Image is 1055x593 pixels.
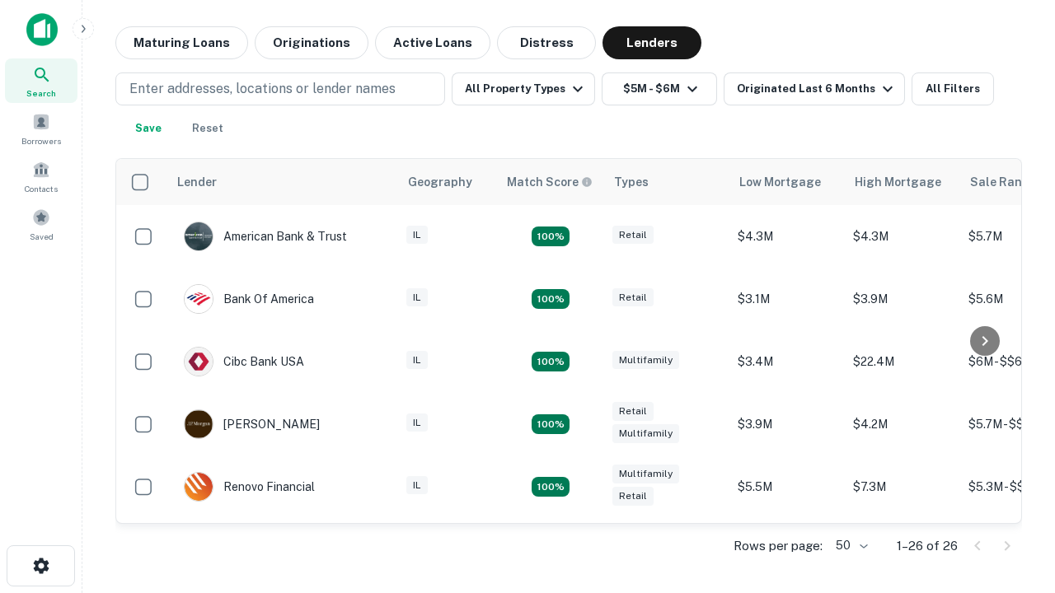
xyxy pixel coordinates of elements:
div: [PERSON_NAME] [184,409,320,439]
div: Cibc Bank USA [184,347,304,376]
button: $5M - $6M [602,72,717,105]
p: 1–26 of 26 [897,536,958,556]
button: All Property Types [452,72,595,105]
span: Saved [30,230,54,243]
button: Distress [497,26,596,59]
div: IL [406,288,428,307]
div: Geography [408,172,472,192]
td: $4.3M [845,205,960,268]
button: Originated Last 6 Months [724,72,905,105]
div: Capitalize uses an advanced AI algorithm to match your search with the best lender. The match sco... [507,173,593,191]
div: IL [406,476,428,495]
button: Active Loans [375,26,490,59]
img: picture [185,410,213,438]
div: Multifamily [612,424,679,443]
td: $2.2M [729,518,845,581]
td: $3.1M [845,518,960,581]
td: $7.3M [845,455,960,518]
p: Enter addresses, locations or lender names [129,79,396,99]
a: Search [5,58,77,103]
div: High Mortgage [855,172,941,192]
th: Low Mortgage [729,159,845,205]
a: Saved [5,202,77,246]
td: $22.4M [845,330,960,393]
img: capitalize-icon.png [26,13,58,46]
span: Borrowers [21,134,61,147]
button: Lenders [603,26,701,59]
img: picture [185,285,213,313]
iframe: Chat Widget [973,461,1055,540]
div: Originated Last 6 Months [737,79,898,99]
h6: Match Score [507,173,589,191]
div: Retail [612,226,654,245]
td: $4.3M [729,205,845,268]
a: Contacts [5,154,77,198]
div: Matching Properties: 4, hasApolloMatch: undefined [532,289,570,309]
div: Types [614,172,649,192]
div: Retail [612,402,654,421]
button: All Filters [912,72,994,105]
td: $3.9M [729,393,845,455]
td: $3.9M [845,268,960,330]
div: IL [406,226,428,245]
div: Retail [612,288,654,307]
img: picture [185,222,213,250]
th: High Mortgage [845,159,960,205]
div: Matching Properties: 7, hasApolloMatch: undefined [532,226,570,246]
div: Multifamily [612,465,679,483]
button: Reset [181,112,234,145]
td: $5.5M [729,455,845,518]
p: Rows per page: [734,536,823,556]
div: Matching Properties: 4, hasApolloMatch: undefined [532,477,570,497]
th: Geography [398,159,497,205]
div: Matching Properties: 4, hasApolloMatch: undefined [532,352,570,371]
th: Capitalize uses an advanced AI algorithm to match your search with the best lender. The match sco... [497,159,604,205]
img: picture [185,348,213,376]
td: $3.1M [729,268,845,330]
div: 50 [829,534,870,558]
div: Retail [612,487,654,506]
button: Maturing Loans [115,26,248,59]
td: $3.4M [729,330,845,393]
div: Multifamily [612,351,679,370]
button: Save your search to get updates of matches that match your search criteria. [122,112,175,145]
div: Lender [177,172,217,192]
div: Low Mortgage [739,172,821,192]
img: picture [185,473,213,501]
div: Renovo Financial [184,472,315,502]
span: Contacts [25,182,58,195]
div: IL [406,351,428,370]
div: Matching Properties: 4, hasApolloMatch: undefined [532,414,570,434]
td: $4.2M [845,393,960,455]
button: Enter addresses, locations or lender names [115,72,445,105]
span: Search [26,86,56,100]
button: Originations [255,26,368,59]
div: American Bank & Trust [184,222,347,251]
div: IL [406,413,428,432]
th: Types [604,159,729,205]
a: Borrowers [5,106,77,151]
th: Lender [167,159,398,205]
div: Bank Of America [184,284,314,314]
